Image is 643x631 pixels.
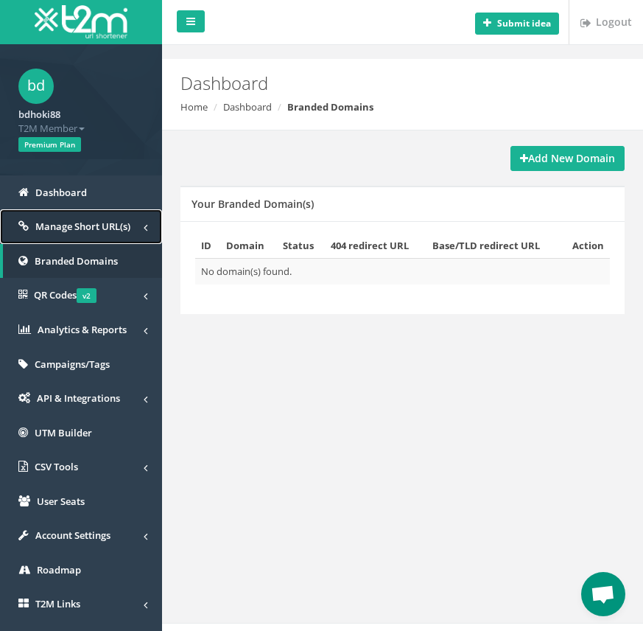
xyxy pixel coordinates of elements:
span: Campaigns/Tags [35,358,110,371]
span: Analytics & Reports [38,323,127,336]
th: Base/TLD redirect URL [426,233,561,259]
th: Status [277,233,325,259]
span: User Seats [37,495,85,508]
a: Add New Domain [510,146,625,171]
span: Branded Domains [35,254,118,268]
span: API & Integrations [37,391,120,405]
span: Manage Short URL(s) [35,220,130,233]
span: T2M Links [35,597,80,610]
span: v2 [77,288,96,303]
td: No domain(s) found. [195,259,610,285]
span: T2M Member [18,122,144,136]
h2: Dashboard [180,74,625,93]
span: Roadmap [37,563,81,576]
span: bd [18,69,54,104]
th: Action [561,233,610,259]
a: Home [180,100,208,114]
a: Open chat [581,572,625,616]
strong: bdhoki88 [18,108,60,121]
span: Account Settings [35,529,110,542]
span: UTM Builder [35,426,92,439]
span: Dashboard [35,186,87,199]
a: bdhoki88 T2M Member [18,104,144,135]
th: ID [195,233,220,259]
th: Domain [220,233,277,259]
th: 404 redirect URL [325,233,426,259]
img: T2M [35,5,127,38]
a: Dashboard [223,100,272,114]
strong: Add New Domain [520,151,615,165]
b: Submit idea [497,17,551,29]
button: Submit idea [475,13,559,35]
h5: Your Branded Domain(s) [192,198,314,209]
span: CSV Tools [35,460,78,473]
strong: Branded Domains [287,100,373,114]
span: QR Codes [34,288,96,301]
span: Premium Plan [18,137,81,152]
